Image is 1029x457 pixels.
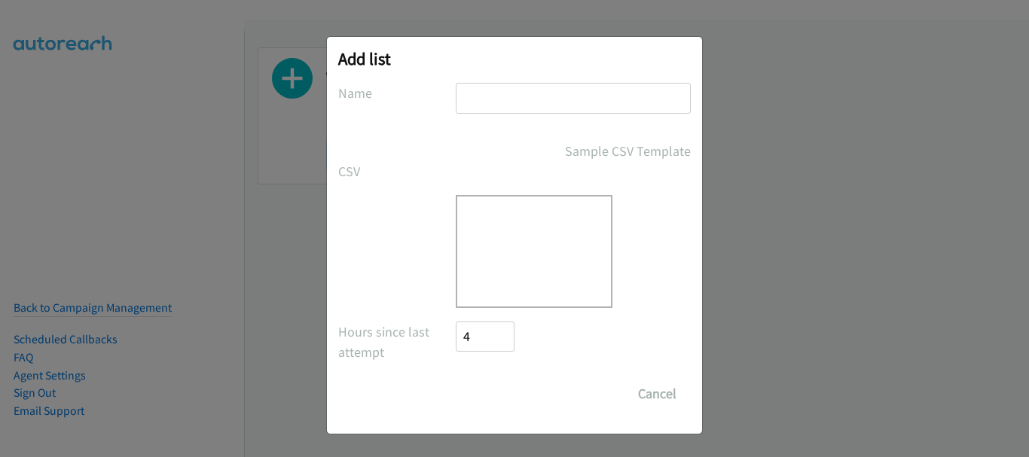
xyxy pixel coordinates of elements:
label: CSV [338,161,456,181]
button: Cancel [624,379,691,409]
label: Automatically skip records you've called within this time frame. Note: They'll still appear in th... [338,321,456,362]
a: Sample CSV Template [565,141,691,161]
h2: Add list [338,48,691,69]
label: Name [338,83,456,103]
